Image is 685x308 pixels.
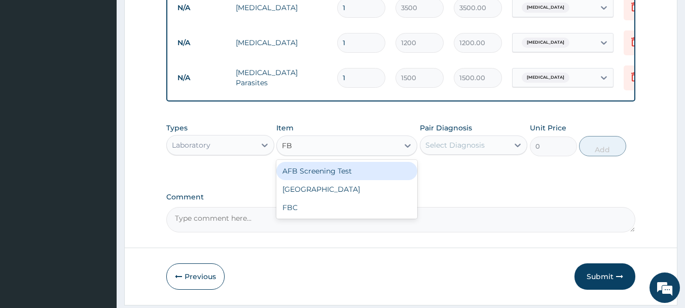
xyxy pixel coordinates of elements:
[231,62,332,93] td: [MEDICAL_DATA] Parasites
[53,57,170,70] div: Chat with us now
[5,202,193,238] textarea: Type your message and hit 'Enter'
[574,263,635,290] button: Submit
[276,198,417,217] div: FBC
[522,38,569,48] span: [MEDICAL_DATA]
[166,124,188,132] label: Types
[231,32,332,53] td: [MEDICAL_DATA]
[276,123,294,133] label: Item
[59,90,140,193] span: We're online!
[19,51,41,76] img: d_794563401_company_1708531726252_794563401
[276,180,417,198] div: [GEOGRAPHIC_DATA]
[172,33,231,52] td: N/A
[172,140,210,150] div: Laboratory
[420,123,472,133] label: Pair Diagnosis
[166,193,636,201] label: Comment
[276,162,417,180] div: AFB Screening Test
[522,3,569,13] span: [MEDICAL_DATA]
[425,140,485,150] div: Select Diagnosis
[522,73,569,83] span: [MEDICAL_DATA]
[166,263,225,290] button: Previous
[172,69,231,87] td: N/A
[530,123,566,133] label: Unit Price
[579,136,626,156] button: Add
[166,5,191,29] div: Minimize live chat window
